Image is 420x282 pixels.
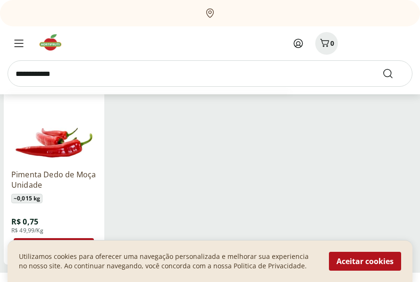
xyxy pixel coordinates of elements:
button: Aceitar cookies [329,252,401,271]
button: Adicionar [14,238,94,257]
button: Menu [8,32,30,55]
p: Utilizamos cookies para oferecer uma navegação personalizada e melhorar sua experiencia no nosso ... [19,252,318,271]
span: 0 [330,39,334,48]
span: ~ 0,015 kg [11,194,42,203]
span: R$ 0,75 [11,216,38,227]
img: Pimenta Dedo de Moça Unidade [11,76,97,162]
button: Carrinho [315,32,338,55]
img: Hortifruti [38,33,69,52]
a: Pimenta Dedo de Moça Unidade [11,169,97,190]
input: search [8,60,412,87]
span: R$ 49,99/Kg [11,227,43,234]
button: Submit Search [382,68,405,79]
